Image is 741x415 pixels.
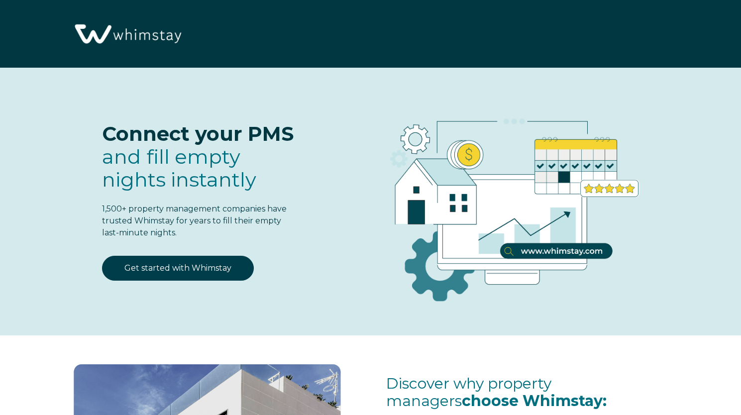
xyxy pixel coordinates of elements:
[102,121,294,146] span: Connect your PMS
[102,144,256,192] span: fill empty nights instantly
[102,144,256,192] span: and
[333,88,684,317] img: RBO Ilustrations-03
[102,204,287,237] span: 1,500+ property management companies have trusted Whimstay for years to fill their empty last-min...
[70,5,185,64] img: Whimstay Logo-02 1
[386,374,607,410] span: Discover why property managers
[102,256,254,281] a: Get started with Whimstay
[462,392,607,410] span: choose Whimstay:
